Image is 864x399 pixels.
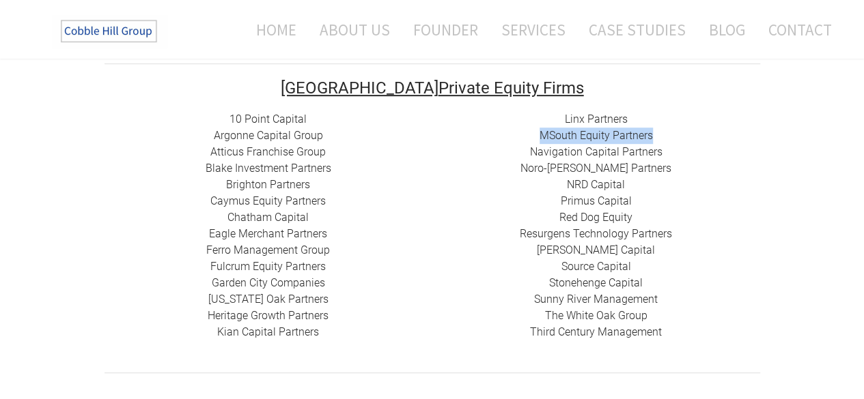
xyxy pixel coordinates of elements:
a: Source Capital [561,260,631,273]
a: MSouth Equity Partners [540,129,653,142]
font: [GEOGRAPHIC_DATA] [281,78,438,98]
a: Primus Capital [561,194,632,207]
font: Private Equity Firms [281,78,584,98]
a: Linx Partners [565,113,628,125]
a: Sunny River Management [534,293,658,306]
a: Founder [403,12,488,48]
a: Ferro Management Group [206,243,330,256]
a: Garden City Companies [212,276,325,289]
img: The Cobble Hill Group LLC [52,14,168,48]
a: Navigation Capital Partners [530,145,663,158]
a: Caymus Equity Partners [210,194,326,207]
a: ​Kian Capital Partners [217,325,319,338]
a: Stonehenge Capital [549,276,643,289]
a: Fulcrum Equity Partners​​ [210,260,326,273]
a: Home [236,12,307,48]
a: About Us [309,12,400,48]
div: ​ [432,111,760,340]
a: NRD Capital [567,178,625,191]
a: Third Century Management [530,325,662,338]
a: Atticus Franchise Group [210,145,326,158]
a: Argonne Capital Group [214,129,323,142]
a: Blake Investment Partners [206,162,331,175]
a: Blog [699,12,755,48]
a: Eagle Merchant Partners [209,227,327,240]
a: Noro-[PERSON_NAME] Partners [520,162,671,175]
a: ​Resurgens Technology Partners [520,227,672,240]
a: The White Oak Group [545,309,647,322]
a: 10 Point Capital [229,113,307,125]
a: Brighton Partners [226,178,310,191]
a: [PERSON_NAME] Capital [537,243,655,256]
a: Red Dog Equity [559,211,632,224]
a: Case Studies [579,12,696,48]
a: Contact [758,12,842,48]
a: Chatham Capital [227,211,309,224]
a: [US_STATE] Oak Partners [208,293,329,306]
a: Services [491,12,576,48]
a: Heritage Growth Partners [208,309,329,322]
